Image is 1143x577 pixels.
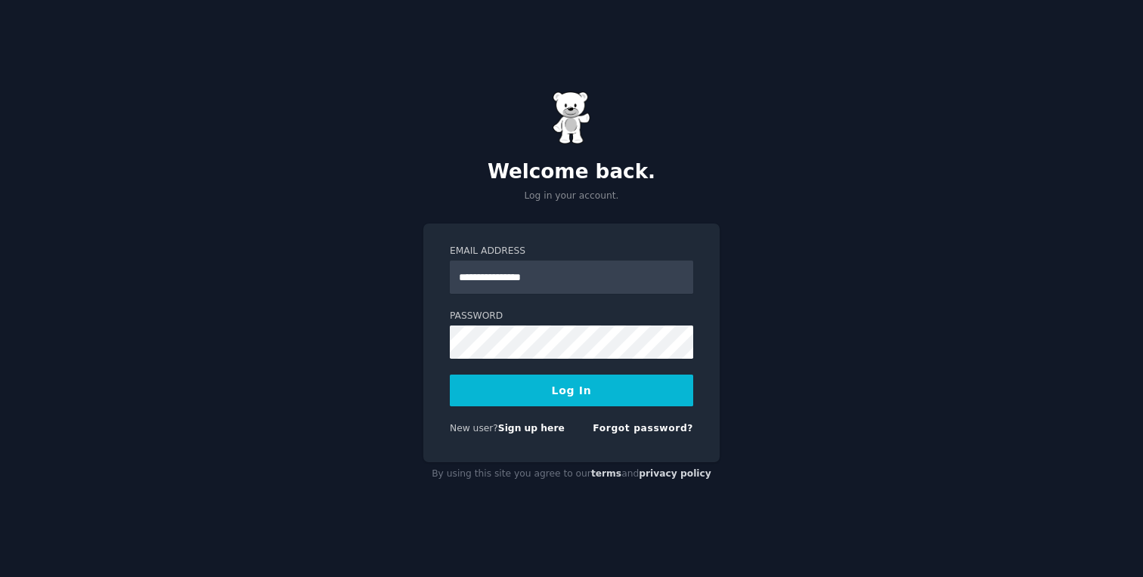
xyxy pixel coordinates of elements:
button: Log In [450,375,693,406]
h2: Welcome back. [423,160,720,184]
label: Email Address [450,245,693,258]
div: By using this site you agree to our and [423,462,720,486]
span: New user? [450,423,498,434]
a: Forgot password? [593,423,693,434]
a: Sign up here [498,423,565,434]
p: Log in your account. [423,190,720,203]
a: terms [591,468,621,479]
a: privacy policy [639,468,711,479]
img: Gummy Bear [553,91,590,144]
label: Password [450,310,693,323]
